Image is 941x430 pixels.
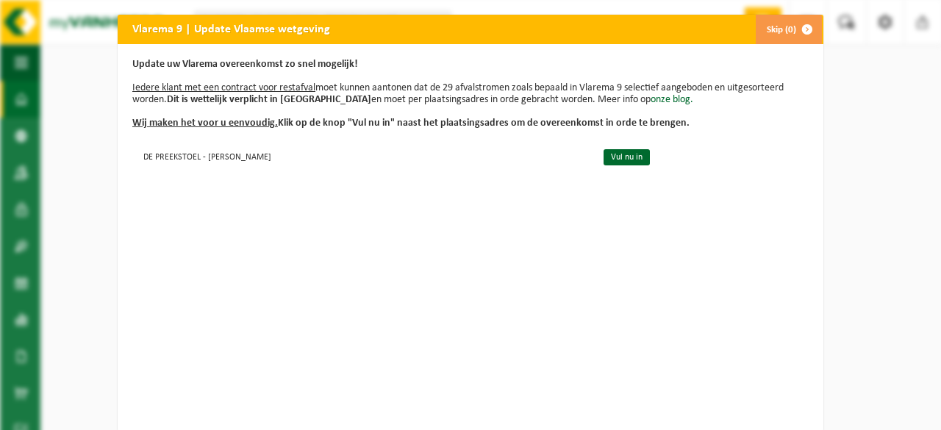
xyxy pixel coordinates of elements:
b: Dit is wettelijk verplicht in [GEOGRAPHIC_DATA] [167,94,371,105]
h2: Vlarema 9 | Update Vlaamse wetgeving [118,15,345,43]
u: Iedere klant met een contract voor restafval [132,82,315,93]
td: DE PREEKSTOEL - [PERSON_NAME] [132,144,591,168]
p: moet kunnen aantonen dat de 29 afvalstromen zoals bepaald in Vlarema 9 selectief aangeboden en ui... [132,59,809,129]
button: Skip (0) [755,15,822,44]
u: Wij maken het voor u eenvoudig. [132,118,278,129]
b: Klik op de knop "Vul nu in" naast het plaatsingsadres om de overeenkomst in orde te brengen. [132,118,690,129]
b: Update uw Vlarema overeenkomst zo snel mogelijk! [132,59,358,70]
a: Vul nu in [604,149,650,165]
a: onze blog. [651,94,693,105]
